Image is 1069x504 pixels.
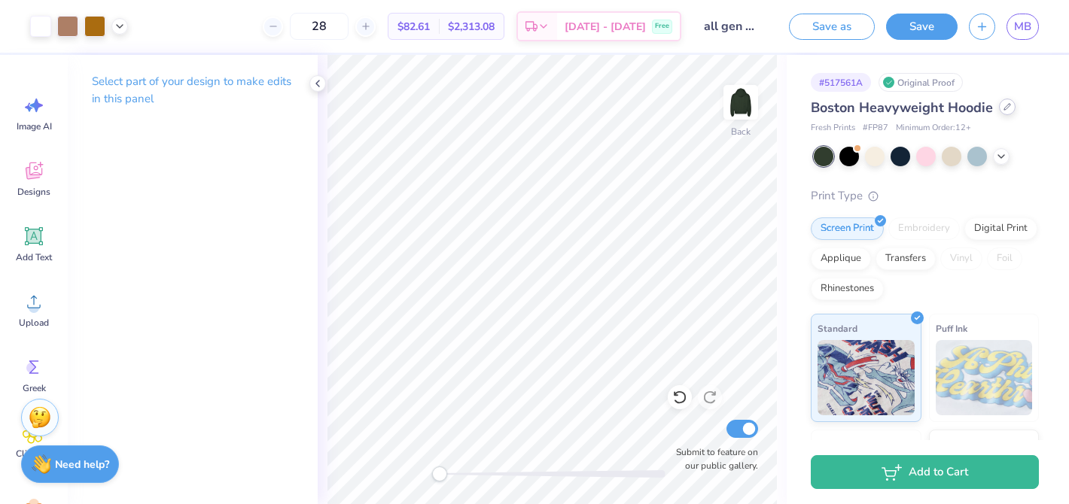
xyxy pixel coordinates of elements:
[964,217,1037,240] div: Digital Print
[92,73,294,108] p: Select part of your design to make edits in this panel
[811,455,1039,489] button: Add to Cart
[811,187,1039,205] div: Print Type
[23,382,46,394] span: Greek
[655,21,669,32] span: Free
[811,73,871,92] div: # 517561A
[811,217,884,240] div: Screen Print
[19,317,49,329] span: Upload
[987,247,1022,270] div: Foil
[432,466,447,481] div: Accessibility label
[726,87,756,117] img: Back
[55,457,109,472] strong: Need help?
[936,436,1025,452] span: Metallic & Glitter Ink
[448,19,495,35] span: $2,313.08
[565,19,646,35] span: [DATE] - [DATE]
[879,73,963,92] div: Original Proof
[896,122,971,135] span: Minimum Order: 12 +
[886,14,958,40] button: Save
[17,120,52,132] span: Image AI
[668,445,758,472] label: Submit to feature on our public gallery.
[811,247,871,270] div: Applique
[818,436,854,452] span: Neon Ink
[789,14,875,40] button: Save as
[811,99,993,117] span: Boston Heavyweight Hoodie
[1007,14,1039,40] a: MB
[811,122,855,135] span: Fresh Prints
[936,340,1033,415] img: Puff Ink
[693,11,766,41] input: Untitled Design
[818,320,857,336] span: Standard
[888,217,960,240] div: Embroidery
[290,13,349,40] input: – –
[16,251,52,263] span: Add Text
[1014,18,1031,35] span: MB
[876,247,936,270] div: Transfers
[731,125,751,138] div: Back
[940,247,982,270] div: Vinyl
[397,19,430,35] span: $82.61
[818,340,915,415] img: Standard
[863,122,888,135] span: # FP87
[9,448,59,472] span: Clipart & logos
[17,186,50,198] span: Designs
[811,278,884,300] div: Rhinestones
[936,320,967,336] span: Puff Ink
